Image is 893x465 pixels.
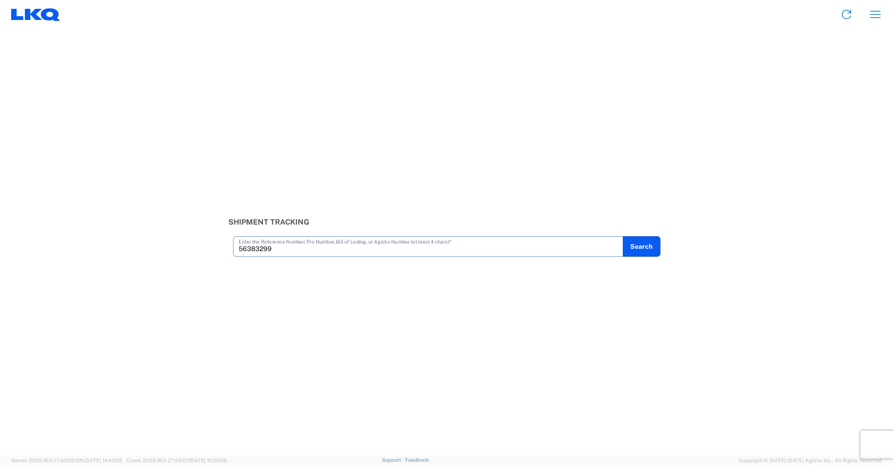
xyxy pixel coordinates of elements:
[228,218,665,226] h3: Shipment Tracking
[85,458,122,463] span: [DATE] 14:43:55
[405,457,429,463] a: Feedback
[739,456,882,465] span: Copyright © [DATE]-[DATE] Agistix Inc., All Rights Reserved
[189,458,227,463] span: [DATE] 10:20:09
[382,457,405,463] a: Support
[127,458,227,463] span: Client: 2025.18.0-27d3021
[623,236,660,257] button: Search
[11,458,122,463] span: Server: 2025.18.0-c7ad5f513fb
